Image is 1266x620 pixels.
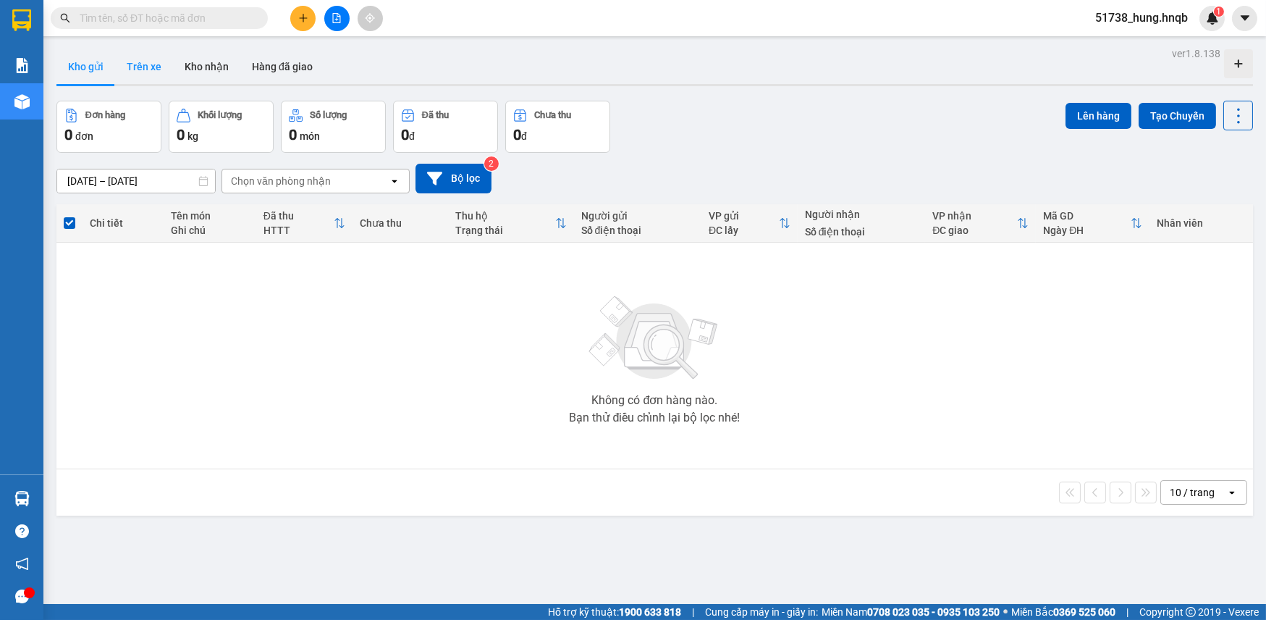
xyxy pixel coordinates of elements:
[484,156,499,171] sup: 2
[324,6,350,31] button: file-add
[56,49,115,84] button: Kho gửi
[389,175,400,187] svg: open
[1084,9,1199,27] span: 51738_hung.hnqb
[256,204,353,243] th: Toggle SortBy
[240,49,324,84] button: Hàng đã giao
[619,606,681,618] strong: 1900 633 818
[932,225,1017,236] div: ĐC giao
[705,604,818,620] span: Cung cấp máy in - giấy in:
[85,110,125,120] div: Đơn hàng
[1170,485,1215,500] div: 10 / trang
[422,110,449,120] div: Đã thu
[290,6,316,31] button: plus
[281,101,386,153] button: Số lượng0món
[289,126,297,143] span: 0
[1157,217,1246,229] div: Nhân viên
[64,126,72,143] span: 0
[805,209,918,220] div: Người nhận
[12,9,31,31] img: logo-vxr
[701,204,798,243] th: Toggle SortBy
[15,557,29,571] span: notification
[1214,7,1224,17] sup: 1
[521,130,527,142] span: đ
[709,225,779,236] div: ĐC lấy
[169,101,274,153] button: Khối lượng0kg
[1053,606,1115,618] strong: 0369 525 060
[90,217,156,229] div: Chi tiết
[582,288,727,389] img: svg+xml;base64,PHN2ZyBjbGFzcz0ibGlzdC1wbHVnX19zdmciIHhtbG5zPSJodHRwOi8vd3d3LnczLm9yZy8yMDAwL3N2Zy...
[448,204,573,243] th: Toggle SortBy
[822,604,1000,620] span: Miền Nam
[198,110,242,120] div: Khối lượng
[60,13,70,23] span: search
[300,130,320,142] span: món
[310,110,347,120] div: Số lượng
[14,491,30,506] img: warehouse-icon
[1065,103,1131,129] button: Lên hàng
[187,130,198,142] span: kg
[692,604,694,620] span: |
[581,225,694,236] div: Số điện thoại
[115,49,173,84] button: Trên xe
[1238,12,1252,25] span: caret-down
[173,49,240,84] button: Kho nhận
[14,58,30,73] img: solution-icon
[591,395,717,406] div: Không có đơn hàng nào.
[177,126,185,143] span: 0
[171,210,249,222] div: Tên món
[1036,204,1149,243] th: Toggle SortBy
[56,101,161,153] button: Đơn hàng0đơn
[455,210,554,222] div: Thu hộ
[1011,604,1115,620] span: Miền Bắc
[231,174,331,188] div: Chọn văn phòng nhận
[1226,487,1238,498] svg: open
[1043,210,1131,222] div: Mã GD
[57,169,215,193] input: Select a date range.
[263,225,334,236] div: HTTT
[14,94,30,109] img: warehouse-icon
[401,126,409,143] span: 0
[925,204,1036,243] th: Toggle SortBy
[1172,46,1220,62] div: ver 1.8.138
[1003,609,1008,615] span: ⚪️
[360,217,442,229] div: Chưa thu
[298,13,308,23] span: plus
[15,524,29,538] span: question-circle
[1126,604,1128,620] span: |
[1216,7,1221,17] span: 1
[365,13,375,23] span: aim
[1232,6,1257,31] button: caret-down
[548,604,681,620] span: Hỗ trợ kỹ thuật:
[415,164,491,193] button: Bộ lọc
[534,110,571,120] div: Chưa thu
[1043,225,1131,236] div: Ngày ĐH
[505,101,610,153] button: Chưa thu0đ
[1224,49,1253,78] div: Tạo kho hàng mới
[569,412,740,424] div: Bạn thử điều chỉnh lại bộ lọc nhé!
[409,130,415,142] span: đ
[358,6,383,31] button: aim
[581,210,694,222] div: Người gửi
[1186,607,1196,617] span: copyright
[709,210,779,222] div: VP gửi
[75,130,93,142] span: đơn
[1206,12,1219,25] img: icon-new-feature
[1139,103,1216,129] button: Tạo Chuyến
[393,101,498,153] button: Đã thu0đ
[455,225,554,236] div: Trạng thái
[171,225,249,236] div: Ghi chú
[80,10,250,26] input: Tìm tên, số ĐT hoặc mã đơn
[805,226,918,238] div: Số điện thoại
[15,590,29,603] span: message
[513,126,521,143] span: 0
[332,13,342,23] span: file-add
[867,606,1000,618] strong: 0708 023 035 - 0935 103 250
[263,210,334,222] div: Đã thu
[932,210,1017,222] div: VP nhận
